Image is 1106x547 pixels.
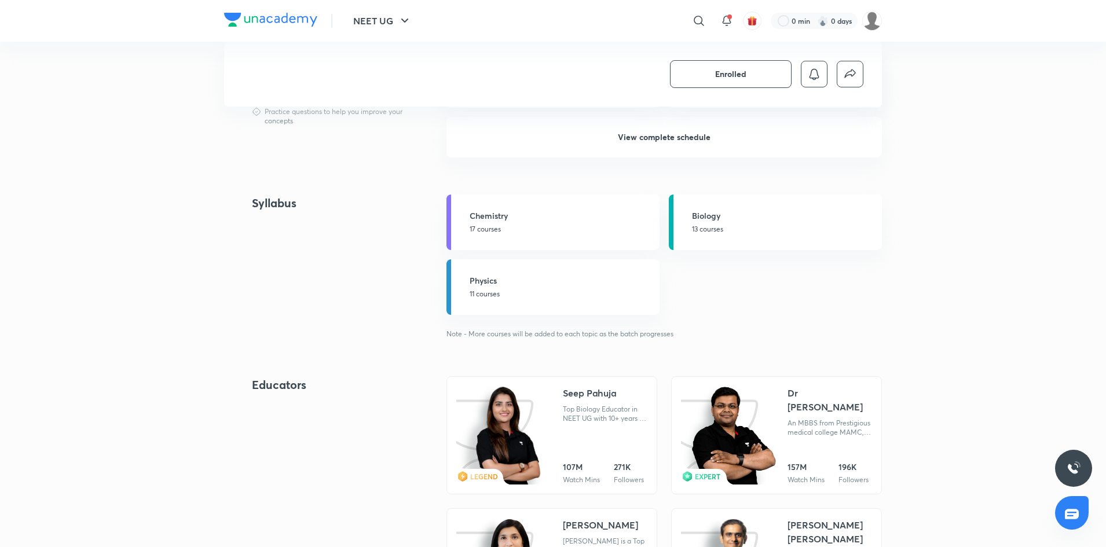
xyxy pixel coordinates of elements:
span: EXPERT [695,472,720,481]
a: Physics11 courses [446,259,660,315]
h5: Biology [692,210,875,222]
button: avatar [743,12,761,30]
a: Chemistry17 courses [446,194,660,250]
div: Seep Pahuja [563,386,617,400]
p: 13 courses [692,224,875,234]
div: Top Biology Educator in NEET UG with 10+ years of Experience. Mentored lacs of students and Top R... [563,405,647,423]
a: Company Logo [224,13,317,30]
button: NEET UG [346,9,419,32]
p: 11 courses [470,289,653,299]
img: Company Logo [224,13,317,27]
img: avatar [747,16,757,26]
img: educator [476,386,541,486]
div: 271K [614,461,644,473]
div: 196K [838,461,869,473]
div: Followers [614,475,644,484]
div: Followers [838,475,869,484]
a: Biology13 courses [669,194,882,250]
div: Watch Mins [788,475,825,484]
p: Note - More courses will be added to each topic as the batch progresses [446,329,882,339]
img: streak [817,15,829,27]
span: LEGEND [470,472,498,481]
div: Practice questions to help you improve your concepts [265,107,409,126]
button: Enrolled [670,60,792,88]
div: Watch Mins [563,475,600,484]
img: icon [681,386,767,484]
h4: Educators [252,376,409,394]
div: Dr [PERSON_NAME] [788,386,872,414]
div: 107M [563,461,600,473]
h5: Physics [470,274,653,287]
h5: Chemistry [470,210,653,222]
div: An MBBS from Prestigious medical college MAMC, Mentored AIR 78 (NEET 2022), Dr. [PERSON_NAME] is ... [788,418,872,437]
button: View complete schedule [446,117,882,157]
h4: Syllabus [252,194,409,212]
div: 157M [788,461,825,473]
img: Krrish Singh [862,11,882,31]
span: View complete schedule [618,131,711,143]
img: icon [456,386,543,484]
img: ttu [1067,461,1081,475]
p: 17 courses [470,224,653,234]
a: iconeducatorEXPERTDr [PERSON_NAME]An MBBS from Prestigious medical college MAMC, Mentored AIR 78 ... [671,376,882,494]
span: Enrolled [715,68,746,80]
div: [PERSON_NAME] [563,518,638,532]
a: iconeducatorLEGENDSeep PahujaTop Biology Educator in NEET UG with 10+ years of Experience. Mentor... [446,376,657,494]
img: educator [691,386,776,486]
